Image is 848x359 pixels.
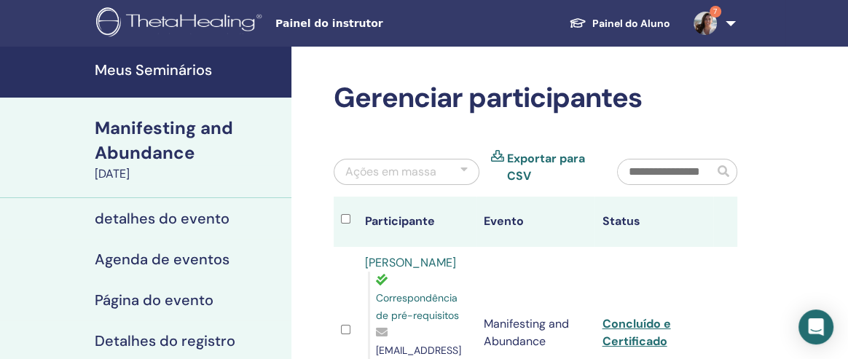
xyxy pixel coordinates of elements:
div: Ações em massa [345,163,436,181]
a: Manifesting and Abundance[DATE] [86,116,291,183]
th: Participante [358,197,476,247]
h4: detalhes do evento [95,210,229,227]
a: Painel do Aluno [557,10,682,37]
a: Concluído e Certificado [602,316,670,349]
span: Correspondência de pré-requisitos [376,291,459,322]
span: Painel do instrutor [275,16,494,31]
h4: Meus Seminários [95,61,283,79]
div: Open Intercom Messenger [798,309,833,344]
div: [DATE] [95,165,283,183]
img: logo.png [96,7,267,40]
a: [PERSON_NAME] [365,255,456,270]
img: graduation-cap-white.svg [569,17,586,29]
h4: Agenda de eventos [95,250,229,268]
div: Manifesting and Abundance [95,116,283,165]
h2: Gerenciar participantes [334,82,737,115]
th: Status [594,197,713,247]
h4: Página do evento [95,291,213,309]
th: Evento [476,197,595,247]
span: 7 [710,6,721,17]
img: default.jpg [694,12,717,35]
a: Exportar para CSV [507,150,595,185]
h4: Detalhes do registro [95,332,235,350]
